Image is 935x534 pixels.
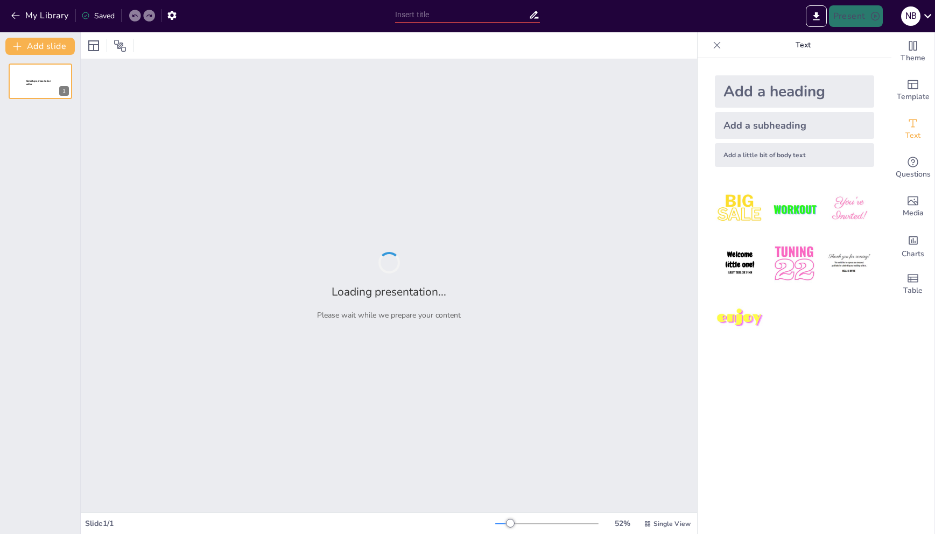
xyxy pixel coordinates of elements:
input: Insert title [395,7,529,23]
button: Add slide [5,38,75,55]
span: Questions [896,168,931,180]
span: Position [114,39,126,52]
span: Table [903,285,923,297]
div: Add a table [891,265,934,304]
div: n b [901,6,920,26]
div: Add images, graphics, shapes or video [891,187,934,226]
div: 1 [59,86,69,96]
div: Add a subheading [715,112,874,139]
img: 6.jpeg [824,238,874,289]
div: 52 % [609,518,635,529]
span: Template [897,91,930,103]
div: Add charts and graphs [891,226,934,265]
p: Text [726,32,881,58]
button: Present [829,5,883,27]
div: Slide 1 / 1 [85,518,495,529]
div: Add ready made slides [891,71,934,110]
p: Please wait while we prepare your content [317,310,461,320]
div: Change the overall theme [891,32,934,71]
button: My Library [8,7,73,24]
span: Sendsteps presentation editor [26,80,51,86]
img: 4.jpeg [715,238,765,289]
div: 1 [9,64,72,99]
img: 1.jpeg [715,184,765,234]
img: 2.jpeg [769,184,819,234]
div: Saved [81,11,115,21]
div: Get real-time input from your audience [891,149,934,187]
div: Add a little bit of body text [715,143,874,167]
button: Export to PowerPoint [806,5,827,27]
span: Text [905,130,920,142]
img: 7.jpeg [715,293,765,343]
span: Theme [901,52,925,64]
button: n b [901,5,920,27]
div: Add a heading [715,75,874,108]
span: Single View [653,519,691,528]
span: Media [903,207,924,219]
img: 5.jpeg [769,238,819,289]
img: 3.jpeg [824,184,874,234]
span: Charts [902,248,924,260]
div: Add text boxes [891,110,934,149]
h2: Loading presentation... [332,284,446,299]
div: Layout [85,37,102,54]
